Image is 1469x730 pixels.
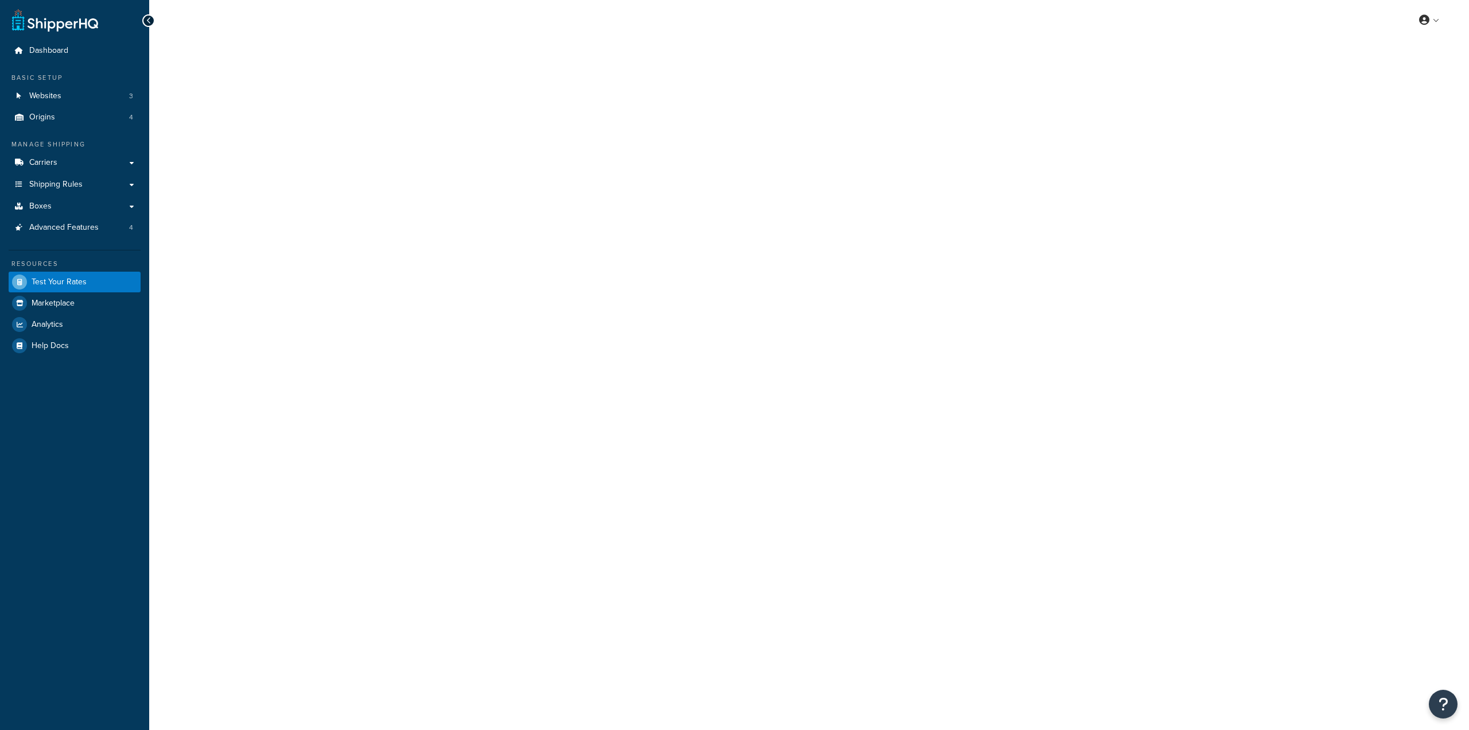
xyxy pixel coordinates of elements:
li: Advanced Features [9,217,141,238]
span: Marketplace [32,299,75,308]
span: Websites [29,91,61,101]
span: 3 [129,91,133,101]
li: Websites [9,86,141,107]
span: Carriers [29,158,57,168]
span: Dashboard [29,46,68,56]
button: Open Resource Center [1429,690,1458,719]
a: Carriers [9,152,141,173]
div: Basic Setup [9,73,141,83]
a: Websites3 [9,86,141,107]
a: Test Your Rates [9,272,141,292]
span: Advanced Features [29,223,99,233]
a: Advanced Features4 [9,217,141,238]
a: Analytics [9,314,141,335]
span: 4 [129,223,133,233]
a: Help Docs [9,335,141,356]
li: Origins [9,107,141,128]
a: Boxes [9,196,141,217]
a: Marketplace [9,293,141,314]
a: Dashboard [9,40,141,61]
span: Help Docs [32,341,69,351]
span: Origins [29,113,55,122]
span: Analytics [32,320,63,330]
a: Shipping Rules [9,174,141,195]
div: Manage Shipping [9,140,141,149]
span: Test Your Rates [32,277,87,287]
span: Shipping Rules [29,180,83,190]
div: Resources [9,259,141,269]
a: Origins4 [9,107,141,128]
span: 4 [129,113,133,122]
span: Boxes [29,202,52,211]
